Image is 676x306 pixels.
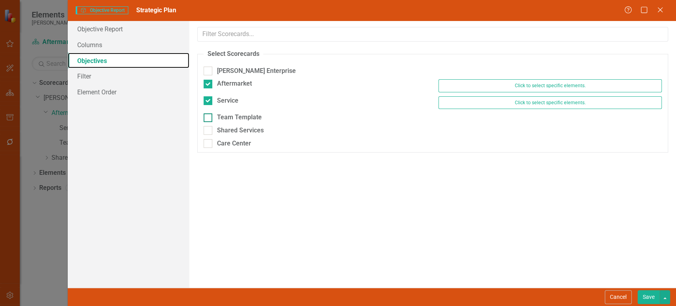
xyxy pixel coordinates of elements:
a: Objectives [68,53,189,69]
div: Care Center [217,139,251,148]
div: Team Template [217,113,262,122]
button: Click to select specific elements. [438,79,662,92]
a: Filter [68,68,189,84]
div: [PERSON_NAME] Enterprise [217,67,296,76]
span: Strategic Plan [136,6,176,14]
div: Aftermarket [217,79,252,88]
button: Cancel [605,290,632,304]
button: Save [638,290,660,304]
span: Objective Report [76,6,128,14]
div: Shared Services [217,126,264,135]
a: Objective Report [68,21,189,37]
div: Service [217,96,238,105]
input: Filter Scorecards... [197,27,668,42]
legend: Select Scorecards [204,50,263,59]
a: Columns [68,37,189,53]
button: Click to select specific elements. [438,96,662,109]
a: Element Order [68,84,189,100]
